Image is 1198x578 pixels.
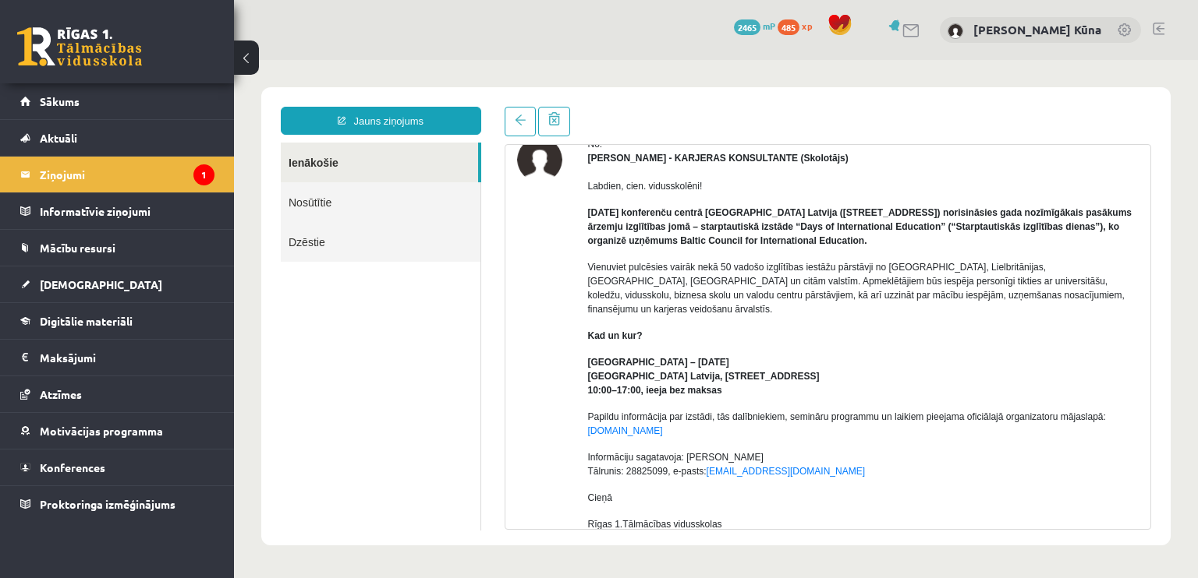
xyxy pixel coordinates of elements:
[354,119,906,133] p: Labdien, cien. vidusskolēni!
[40,157,214,192] legend: Ziņojumi
[734,19,775,32] a: 2465 mP
[47,47,247,75] a: Jauns ziņojums
[20,486,214,522] a: Proktoringa izmēģinājums
[20,193,214,229] a: Informatīvie ziņojumi
[802,19,812,32] span: xp
[283,77,328,122] img: Karīna Saveļjeva - KARJERAS KONSULTANTE
[17,27,142,66] a: Rīgas 1. Tālmācības vidusskola
[20,303,214,339] a: Digitālie materiāli
[354,365,429,376] a: [DOMAIN_NAME]
[40,193,214,229] legend: Informatīvie ziņojumi
[40,460,105,474] span: Konferences
[20,449,214,485] a: Konferences
[47,122,246,162] a: Nosūtītie
[973,22,1101,37] a: [PERSON_NAME] Kūna
[40,241,115,255] span: Mācību resursi
[354,147,898,186] strong: [DATE] konferenču centrā [GEOGRAPHIC_DATA] Latvija ([STREET_ADDRESS]) norisināsies gada nozīmīgāk...
[354,200,906,256] p: Vienuviet pulcēsies vairāk nekā 50 vadošo izglītības iestāžu pārstāvji no [GEOGRAPHIC_DATA], Liel...
[734,19,760,35] span: 2465
[47,83,244,122] a: Ienākošie
[354,457,906,471] p: Rīgas 1.Tālmācības vidusskolas
[354,350,906,378] p: Papildu informācija par izstādi, tās dalībniekiem, semināru programmu un laikiem pieejama oficiāl...
[193,164,214,185] i: 1
[763,19,775,32] span: mP
[40,387,82,401] span: Atzīmes
[40,314,133,328] span: Digitālie materiāli
[354,297,586,336] strong: [GEOGRAPHIC_DATA] – [DATE] [GEOGRAPHIC_DATA] Latvija, [STREET_ADDRESS] 10:00–17:00, ieeja bez maksas
[778,19,799,35] span: 485
[354,390,906,418] p: Informāciju sagatavoja: [PERSON_NAME] Tālrunis: 28825099, e-pasts:
[473,406,631,417] a: [EMAIL_ADDRESS][DOMAIN_NAME]
[40,497,175,511] span: Proktoringa izmēģinājums
[40,424,163,438] span: Motivācijas programma
[20,83,214,119] a: Sākums
[20,376,214,412] a: Atzīmes
[40,94,80,108] span: Sākums
[20,340,214,375] a: Maksājumi
[40,340,214,375] legend: Maksājumi
[778,19,820,32] a: 485 xp
[20,266,214,302] a: [DEMOGRAPHIC_DATA]
[40,277,162,291] span: [DEMOGRAPHIC_DATA]
[354,93,615,104] strong: [PERSON_NAME] - KARJERAS KONSULTANTE (Skolotājs)
[354,270,409,281] strong: Kad un kur?
[20,413,214,449] a: Motivācijas programma
[20,230,214,266] a: Mācību resursi
[47,162,246,202] a: Dzēstie
[354,431,906,445] p: Cieņā
[40,131,77,145] span: Aktuāli
[948,23,963,39] img: Anna Konstance Kūna
[20,120,214,156] a: Aktuāli
[20,157,214,192] a: Ziņojumi1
